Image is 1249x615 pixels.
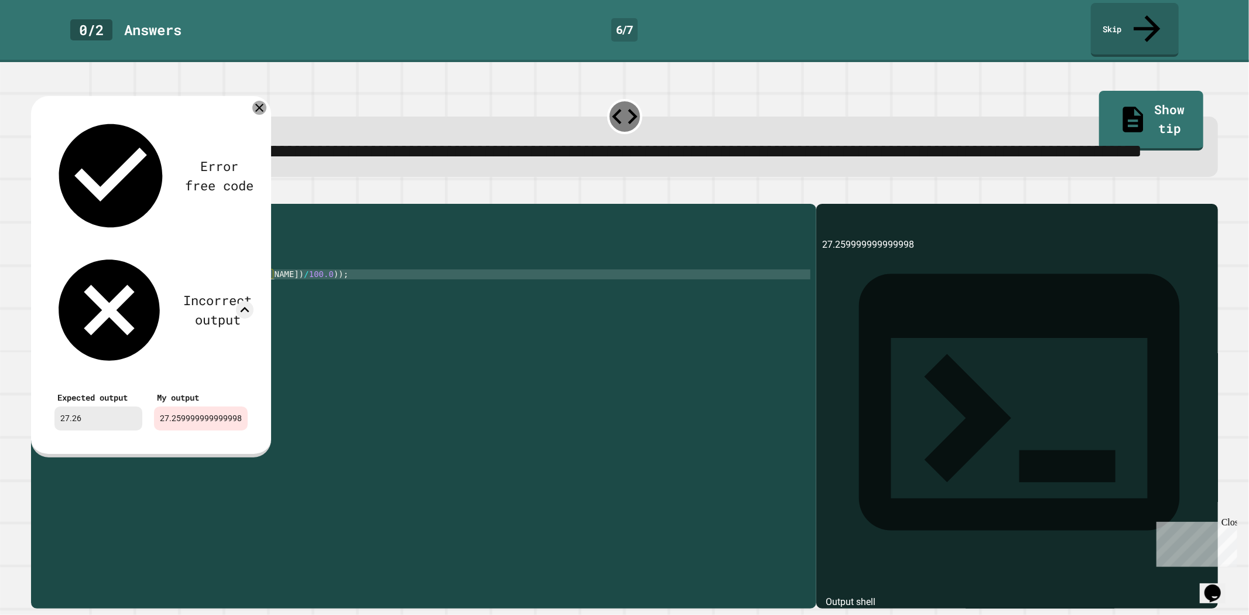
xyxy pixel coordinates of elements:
div: Chat with us now!Close [5,5,81,74]
a: Skip [1091,3,1179,57]
div: Incorrect output [182,291,254,329]
div: 27.259999999999998 [154,406,248,430]
div: Expected output [57,391,139,404]
iframe: chat widget [1152,517,1237,567]
div: 27.259999999999998 [822,238,1212,609]
div: 6 / 7 [611,18,638,42]
div: 27.26 [54,406,142,430]
div: My output [157,391,245,404]
div: 0 / 2 [70,19,112,40]
div: Error free code [184,156,254,195]
iframe: chat widget [1200,568,1237,603]
div: Answer s [124,19,182,40]
a: Show tip [1099,91,1204,151]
